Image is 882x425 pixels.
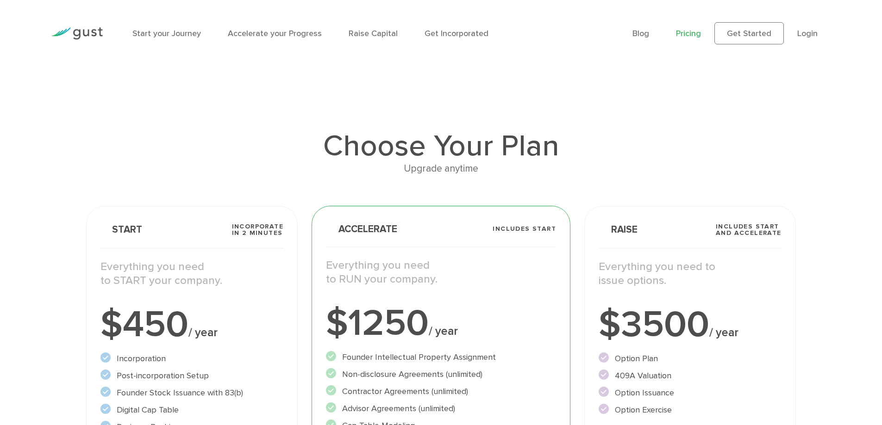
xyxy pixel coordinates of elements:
a: Get Incorporated [425,29,488,38]
a: Start your Journey [132,29,201,38]
li: Founder Intellectual Property Assignment [326,351,556,363]
span: / year [429,324,458,338]
a: Login [797,29,818,38]
span: Incorporate in 2 Minutes [232,223,283,236]
li: Founder Stock Issuance with 83(b) [100,387,283,399]
p: Everything you need to RUN your company. [326,259,556,286]
img: Gust Logo [51,27,103,40]
li: 409A Valuation [599,370,782,382]
li: Non-disclosure Agreements (unlimited) [326,368,556,381]
span: / year [188,326,218,339]
p: Everything you need to START your company. [100,260,283,288]
li: Option Issuance [599,387,782,399]
span: Start [100,225,142,234]
span: Includes START and ACCELERATE [716,223,782,236]
span: / year [709,326,738,339]
span: Accelerate [326,224,397,234]
li: Option Plan [599,352,782,365]
p: Everything you need to issue options. [599,260,782,288]
div: $450 [100,306,283,343]
li: Option Exercise [599,404,782,416]
div: $1250 [326,305,556,342]
h1: Choose Your Plan [86,131,795,161]
a: Get Started [714,22,784,44]
li: Advisor Agreements (unlimited) [326,402,556,415]
li: Incorporation [100,352,283,365]
a: Raise Capital [349,29,398,38]
a: Pricing [676,29,701,38]
div: Upgrade anytime [86,161,795,177]
li: Digital Cap Table [100,404,283,416]
div: $3500 [599,306,782,343]
span: Includes START [493,226,556,232]
li: Contractor Agreements (unlimited) [326,385,556,398]
li: Post-incorporation Setup [100,370,283,382]
span: Raise [599,225,638,234]
a: Accelerate your Progress [228,29,322,38]
a: Blog [632,29,649,38]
